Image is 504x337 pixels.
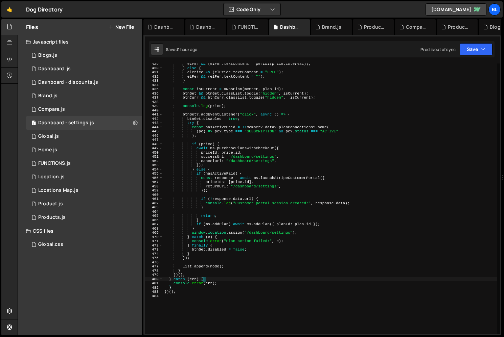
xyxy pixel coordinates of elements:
[178,47,198,52] div: 1 hour ago
[145,193,163,197] div: 460
[38,201,63,207] div: Product.js
[145,180,163,184] div: 457
[145,79,163,83] div: 433
[145,151,163,155] div: 450
[145,70,163,75] div: 431
[145,269,163,273] div: 478
[38,160,71,166] div: FUNCTIONS.js
[154,24,176,30] div: Dashboard - discounts.js
[145,146,163,151] div: 449
[145,188,163,193] div: 459
[145,108,163,113] div: 440
[145,87,163,92] div: 435
[26,76,142,89] div: 16220/46573.js
[26,130,142,143] div: 16220/43681.js
[26,103,142,116] div: 16220/44328.js
[38,52,57,58] div: Blogs.js
[26,184,142,197] div: 16220/43680.js
[145,277,163,282] div: 480
[145,201,163,206] div: 462
[26,143,142,157] div: 16220/44319.js
[145,129,163,134] div: 445
[460,43,492,55] button: Save
[26,49,142,62] div: 16220/44321.js
[26,238,142,251] div: 16220/43682.css
[145,214,163,218] div: 465
[145,100,163,104] div: 438
[26,89,142,103] div: 16220/44394.js
[145,155,163,159] div: 451
[145,184,163,189] div: 458
[18,224,142,238] div: CSS files
[145,210,163,214] div: 464
[38,106,65,112] div: Compare.js
[238,24,260,30] div: FUNCTIONS.js
[145,138,163,142] div: 447
[145,172,163,176] div: 455
[145,231,163,235] div: 469
[38,133,59,139] div: Global.js
[145,294,163,299] div: 484
[488,3,501,16] a: Bl
[280,24,302,30] div: Dashboard - settings.js
[38,187,78,193] div: Locations Map.js
[145,117,163,121] div: 442
[420,47,456,52] div: Prod is out of sync
[38,214,66,221] div: Products.js
[145,92,163,96] div: 436
[145,252,163,256] div: 474
[145,256,163,260] div: 475
[145,235,163,239] div: 470
[38,147,57,153] div: Home.js
[38,241,63,248] div: Global.css
[145,125,163,130] div: 444
[145,159,163,163] div: 452
[145,218,163,223] div: 466
[38,174,65,180] div: Location.js
[426,3,486,16] a: [DOMAIN_NAME]
[38,66,71,72] div: Dashboard .js
[145,243,163,248] div: 472
[145,142,163,147] div: 448
[26,170,142,184] : 16220/43679.js
[26,116,142,130] div: 16220/44476.js
[196,24,218,30] div: Dashboard .js
[38,79,98,85] div: Dashboard - discounts.js
[145,286,163,290] div: 482
[406,24,428,30] div: Compare.js
[322,24,341,30] div: Brand.js
[145,264,163,269] div: 477
[364,24,386,30] div: Product.js
[145,104,163,108] div: 439
[145,248,163,252] div: 473
[1,1,18,18] a: 🤙
[109,24,134,30] button: New File
[26,157,142,170] div: 16220/44477.js
[145,75,163,79] div: 432
[145,222,163,227] div: 467
[26,62,142,76] div: 16220/46559.js
[26,197,142,211] div: 16220/44393.js
[145,227,163,231] div: 468
[145,163,163,167] div: 453
[145,205,163,210] div: 463
[145,239,163,243] div: 471
[145,290,163,294] div: 483
[448,24,469,30] div: Products.js
[145,176,163,180] div: 456
[26,23,38,31] h2: Files
[145,83,163,87] div: 434
[26,211,142,224] div: 16220/44324.js
[145,66,163,71] div: 430
[145,134,163,138] div: 446
[145,260,163,265] div: 476
[145,281,163,286] div: 481
[38,93,58,99] div: Brand.js
[38,120,94,126] div: Dashboard - settings.js
[145,273,163,277] div: 479
[145,112,163,117] div: 441
[145,121,163,125] div: 443
[145,197,163,201] div: 461
[32,121,36,126] span: 1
